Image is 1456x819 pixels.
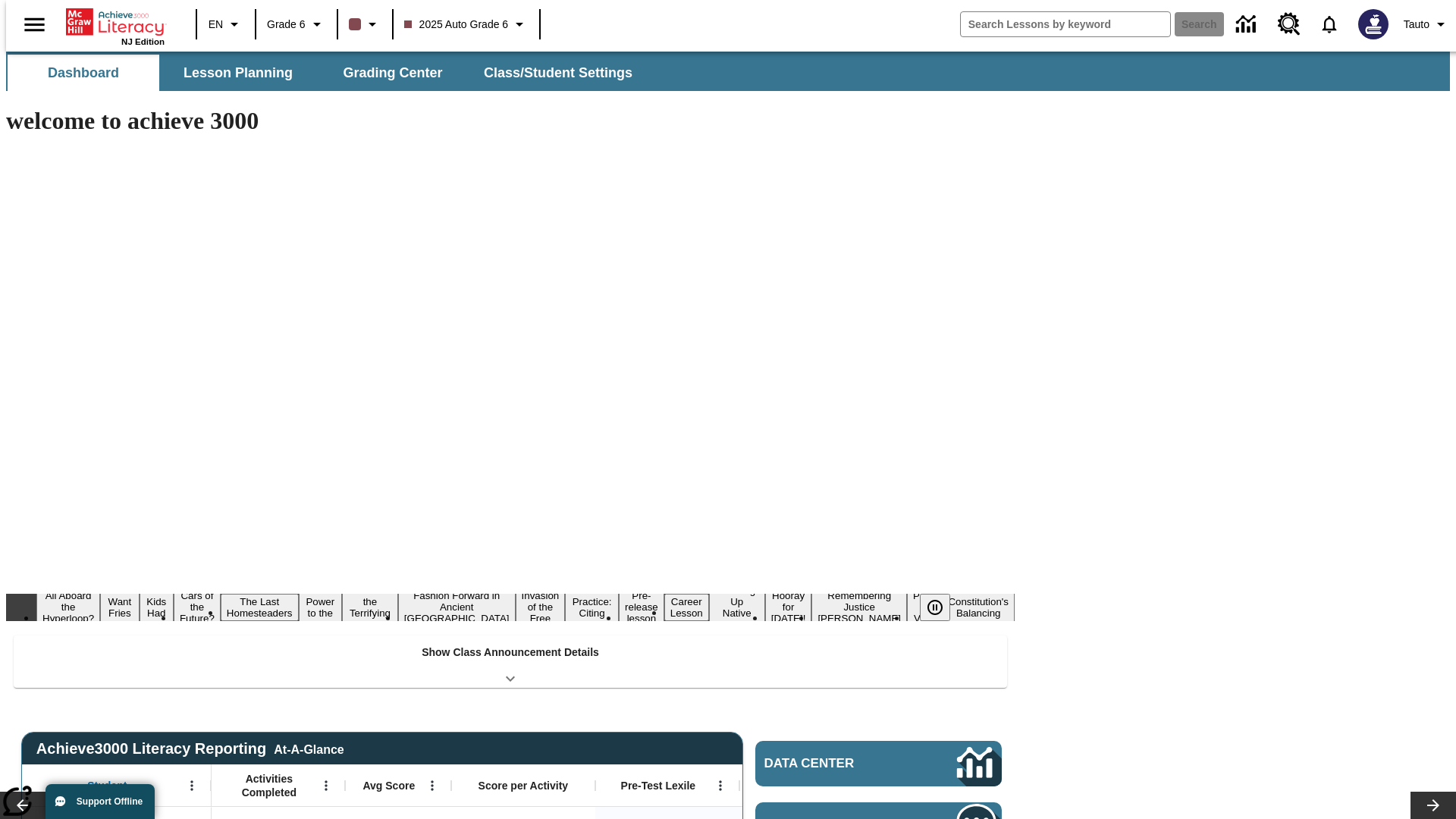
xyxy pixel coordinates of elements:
button: Slide 14 Hooray for Constitution Day! [765,588,812,626]
button: Open side menu [12,2,57,47]
button: Slide 17 The Constitution's Balancing Act [942,582,1015,632]
button: Lesson carousel, Next [1410,792,1456,819]
button: Open Menu [315,774,337,797]
button: Slide 15 Remembering Justice O'Connor [811,588,907,626]
span: 2025 Auto Grade 6 [404,17,509,33]
span: Grade 6 [267,17,306,33]
span: Support Offline [77,796,143,807]
div: Pause [920,594,965,621]
span: NJ Edition [121,37,165,46]
button: Slide 1 All Aboard the Hyperloop? [36,588,100,626]
button: Class color is dark brown. Change class color [343,11,388,38]
button: Slide 12 Career Lesson [664,594,709,621]
button: Open Menu [421,774,444,797]
span: Data Center [764,756,906,771]
span: Pre-Test Lexile [621,779,696,792]
button: Open Menu [180,774,203,797]
button: Select a new avatar [1349,5,1398,44]
div: Show Class Announcement Details [14,635,1007,688]
button: Profile/Settings [1398,11,1456,38]
span: Activities Completed [219,772,319,799]
button: Slide 3 Dirty Jobs Kids Had To Do [140,571,174,644]
button: Slide 7 Attack of the Terrifying Tomatoes [342,582,398,632]
button: Pause [920,594,950,621]
span: Tauto [1404,17,1429,33]
button: Slide 5 The Last Homesteaders [221,594,299,621]
button: Open Menu [709,774,732,797]
button: Class: 2025 Auto Grade 6, Select your class [398,11,535,38]
a: Notifications [1310,5,1349,44]
button: Slide 6 Solar Power to the People [299,582,343,632]
div: Home [66,5,165,46]
span: EN [209,17,223,33]
button: Slide 13 Cooking Up Native Traditions [709,582,765,632]
button: Slide 4 Cars of the Future? [174,588,221,626]
input: search field [961,12,1170,36]
button: Slide 2 Do You Want Fries With That? [100,571,139,644]
div: At-A-Glance [274,740,344,757]
div: SubNavbar [6,52,1450,91]
p: Show Class Announcement Details [422,645,599,661]
button: Dashboard [8,55,159,91]
button: Lesson Planning [162,55,314,91]
button: Grading Center [317,55,469,91]
button: Slide 8 Fashion Forward in Ancient Rome [398,588,516,626]
button: Slide 11 Pre-release lesson [619,588,664,626]
div: SubNavbar [6,55,646,91]
h1: welcome to achieve 3000 [6,107,1015,135]
span: Achieve3000 Literacy Reporting [36,740,344,758]
span: Avg Score [362,779,415,792]
a: Data Center [755,741,1002,786]
a: Data Center [1227,4,1269,45]
a: Resource Center, Will open in new tab [1269,4,1310,45]
a: Home [66,7,165,37]
span: Score per Activity [479,779,569,792]
button: Grade: Grade 6, Select a grade [261,11,332,38]
button: Class/Student Settings [472,55,645,91]
button: Slide 16 Point of View [907,588,942,626]
button: Language: EN, Select a language [202,11,250,38]
img: Avatar [1358,9,1389,39]
button: Support Offline [45,784,155,819]
span: Student [87,779,127,792]
button: Slide 10 Mixed Practice: Citing Evidence [565,582,619,632]
button: Slide 9 The Invasion of the Free CD [516,576,566,638]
